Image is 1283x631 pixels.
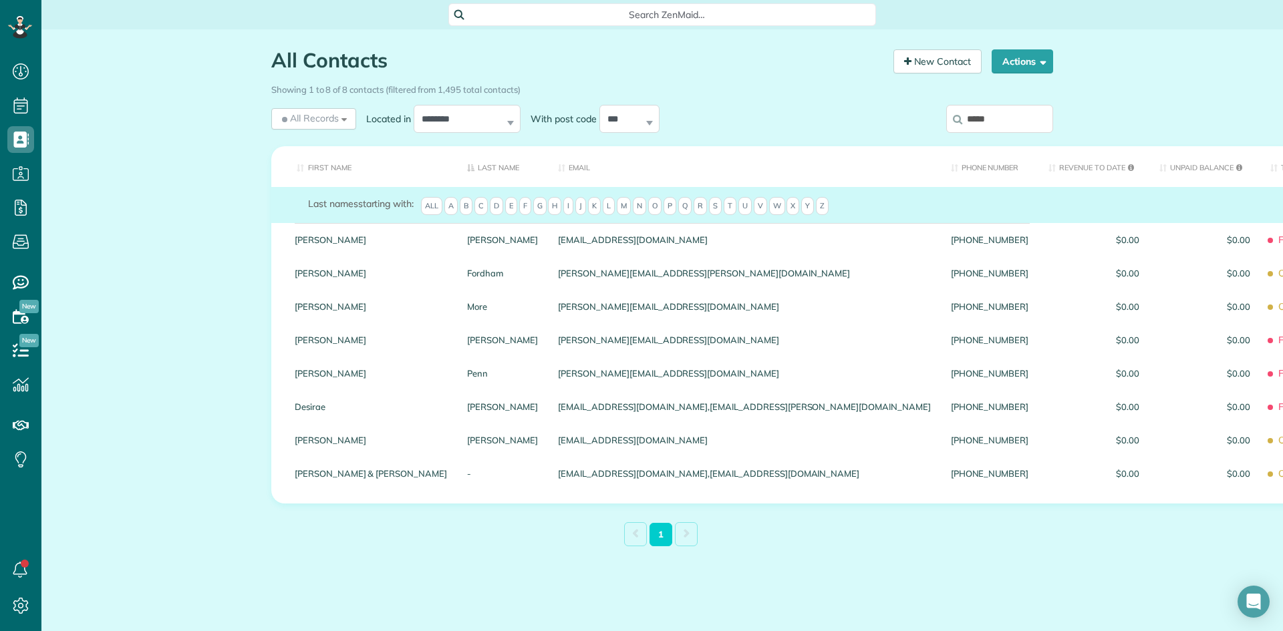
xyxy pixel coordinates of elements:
[271,146,457,187] th: First Name: activate to sort column ascending
[295,235,447,244] a: [PERSON_NAME]
[505,197,517,216] span: E
[467,402,539,411] a: [PERSON_NAME]
[548,256,940,290] div: [PERSON_NAME][EMAIL_ADDRESS][PERSON_NAME][DOMAIN_NAME]
[295,435,447,445] a: [PERSON_NAME]
[633,197,646,216] span: N
[1159,235,1250,244] span: $0.00
[457,146,549,187] th: Last Name: activate to sort column descending
[1048,402,1139,411] span: $0.00
[467,369,539,378] a: Penn
[617,197,631,216] span: M
[1048,235,1139,244] span: $0.00
[295,335,447,345] a: [PERSON_NAME]
[941,223,1038,256] div: [PHONE_NUMBER]
[1159,435,1250,445] span: $0.00
[279,112,339,125] span: All Records
[548,146,940,187] th: Email: activate to sort column ascending
[490,197,503,216] span: D
[575,197,586,216] span: J
[816,197,829,216] span: Z
[548,357,940,390] div: [PERSON_NAME][EMAIL_ADDRESS][DOMAIN_NAME]
[694,197,707,216] span: R
[664,197,676,216] span: P
[467,302,539,311] a: More
[648,197,662,216] span: O
[709,197,722,216] span: S
[295,302,447,311] a: [PERSON_NAME]
[724,197,736,216] span: T
[444,197,458,216] span: A
[295,402,447,411] a: Desirae
[308,197,414,210] label: starting with:
[460,197,472,216] span: B
[467,469,539,478] a: -
[1149,146,1260,187] th: Unpaid Balance: activate to sort column ascending
[474,197,488,216] span: C
[787,197,799,216] span: X
[548,423,940,457] div: [EMAIL_ADDRESS][DOMAIN_NAME]
[1159,268,1250,278] span: $0.00
[588,197,601,216] span: K
[521,112,599,126] label: With post code
[548,323,940,357] div: [PERSON_NAME][EMAIL_ADDRESS][DOMAIN_NAME]
[519,197,531,216] span: F
[941,256,1038,290] div: [PHONE_NUMBER]
[19,334,39,347] span: New
[295,268,447,278] a: [PERSON_NAME]
[1048,469,1139,478] span: $0.00
[1159,335,1250,345] span: $0.00
[1159,369,1250,378] span: $0.00
[295,369,447,378] a: [PERSON_NAME]
[1048,335,1139,345] span: $0.00
[308,198,358,210] span: Last names
[467,335,539,345] a: [PERSON_NAME]
[941,290,1038,323] div: [PHONE_NUMBER]
[1048,369,1139,378] span: $0.00
[467,435,539,445] a: [PERSON_NAME]
[548,290,940,323] div: [PERSON_NAME][EMAIL_ADDRESS][DOMAIN_NAME]
[563,197,573,216] span: I
[603,197,615,216] span: L
[533,197,547,216] span: G
[421,197,442,216] span: All
[548,223,940,256] div: [EMAIL_ADDRESS][DOMAIN_NAME]
[678,197,692,216] span: Q
[1159,402,1250,411] span: $0.00
[1038,146,1149,187] th: Revenue to Date: activate to sort column ascending
[1048,302,1139,311] span: $0.00
[754,197,767,216] span: V
[769,197,785,216] span: W
[893,49,982,73] a: New Contact
[548,457,940,490] div: [EMAIL_ADDRESS][DOMAIN_NAME],[EMAIL_ADDRESS][DOMAIN_NAME]
[19,300,39,313] span: New
[271,78,1053,96] div: Showing 1 to 8 of 8 contacts (filtered from 1,495 total contacts)
[801,197,814,216] span: Y
[941,390,1038,423] div: [PHONE_NUMBER]
[738,197,752,216] span: U
[941,323,1038,357] div: [PHONE_NUMBER]
[548,390,940,423] div: [EMAIL_ADDRESS][DOMAIN_NAME],[EMAIL_ADDRESS][PERSON_NAME][DOMAIN_NAME]
[992,49,1053,73] button: Actions
[1238,586,1270,618] div: Open Intercom Messenger
[548,197,561,216] span: H
[1159,469,1250,478] span: $0.00
[1048,435,1139,445] span: $0.00
[295,469,447,478] a: [PERSON_NAME] & [PERSON_NAME]
[356,112,414,126] label: Located in
[1159,302,1250,311] span: $0.00
[271,49,883,71] h1: All Contacts
[650,523,672,546] a: 1
[941,146,1038,187] th: Phone number: activate to sort column ascending
[941,423,1038,457] div: [PHONE_NUMBER]
[467,235,539,244] a: [PERSON_NAME]
[1048,268,1139,278] span: $0.00
[467,268,539,278] a: Fordham
[941,357,1038,390] div: [PHONE_NUMBER]
[941,457,1038,490] div: [PHONE_NUMBER]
